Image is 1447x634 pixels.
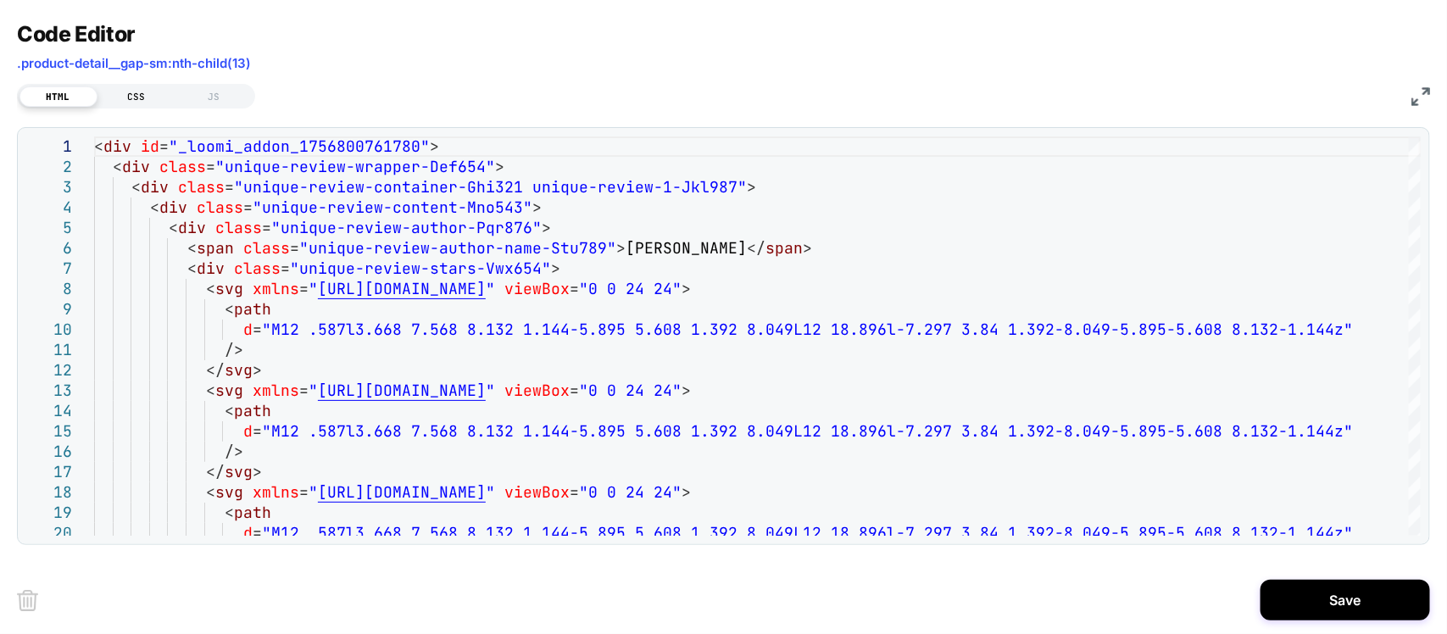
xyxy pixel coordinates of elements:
[728,523,1194,542] span: 2 8.049L12 18.896l-7.297 3.84 1.392-8.049-5.895-5.
[803,238,812,258] span: >
[251,471,336,553] iframe: Chat Widget
[262,421,728,441] span: "M12 .587l3.668 7.568 8.132 1.144-5.895 5.608 1.39
[765,238,803,258] span: span
[1411,87,1430,106] img: fullscreen
[728,320,1194,339] span: 2 8.049L12 18.896l-7.297 3.84 1.392-8.049-5.895-5.
[262,523,728,542] span: "M12 .587l3.668 7.568 8.132 1.144-5.895 5.608 1.39
[747,177,756,197] span: >
[1261,580,1430,620] button: Save
[747,238,765,258] span: </
[700,177,747,197] span: l987"
[728,421,1194,441] span: 2 8.049L12 18.896l-7.297 3.84 1.392-8.049-5.895-5.
[1194,523,1353,542] span: 608 8.132-1.144z"
[626,238,747,258] span: [PERSON_NAME]
[1194,320,1353,339] span: 608 8.132-1.144z"
[262,320,728,339] span: "M12 .587l3.668 7.568 8.132 1.144-5.895 5.608 1.39
[1194,421,1353,441] span: 608 8.132-1.144z"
